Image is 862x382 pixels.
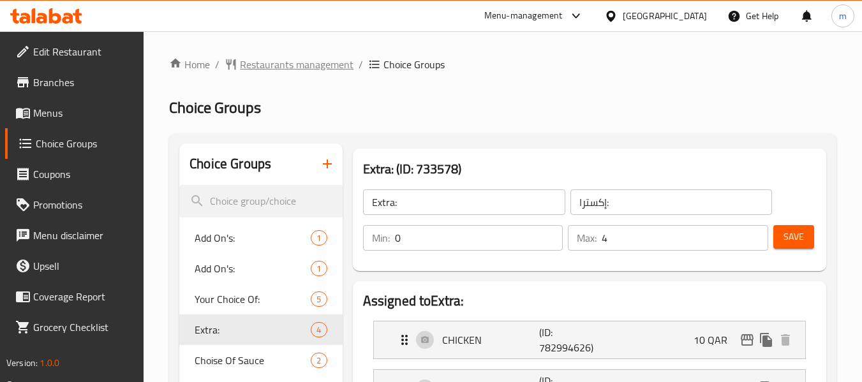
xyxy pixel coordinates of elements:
[839,9,847,23] span: m
[169,93,261,122] span: Choice Groups
[694,332,738,348] p: 10 QAR
[215,57,219,72] li: /
[169,57,210,72] a: Home
[311,263,326,275] span: 1
[33,289,134,304] span: Coverage Report
[363,291,816,311] h2: Assigned to Extra:
[311,230,327,246] div: Choices
[5,312,144,342] a: Grocery Checklist
[33,228,134,243] span: Menu disclaimer
[784,229,804,245] span: Save
[5,189,144,220] a: Promotions
[33,75,134,90] span: Branches
[363,316,816,364] li: Expand
[311,232,326,244] span: 1
[773,225,814,249] button: Save
[36,136,134,151] span: Choice Groups
[383,57,445,72] span: Choice Groups
[195,322,311,337] span: Extra:
[5,281,144,312] a: Coverage Report
[5,36,144,67] a: Edit Restaurant
[179,253,342,284] div: Add On's:1
[179,223,342,253] div: Add On's:1
[738,330,757,349] button: edit
[40,355,59,371] span: 1.0.0
[33,44,134,59] span: Edit Restaurant
[484,8,563,24] div: Menu-management
[311,322,327,337] div: Choices
[33,320,134,335] span: Grocery Checklist
[195,353,311,368] span: Choise Of Sauce
[179,284,342,314] div: Your Choice Of:5
[5,220,144,251] a: Menu disclaimer
[5,251,144,281] a: Upsell
[776,330,795,349] button: delete
[195,230,311,246] span: Add On's:
[372,230,390,246] p: Min:
[757,330,776,349] button: duplicate
[311,324,326,336] span: 4
[195,261,311,276] span: Add On's:
[33,105,134,121] span: Menus
[225,57,353,72] a: Restaurants management
[6,355,38,371] span: Version:
[539,325,604,355] p: (ID: 782994626)
[179,345,342,376] div: Choise Of Sauce2
[33,166,134,182] span: Coupons
[623,9,707,23] div: [GEOGRAPHIC_DATA]
[179,314,342,345] div: Extra:4
[374,321,805,358] div: Expand
[195,291,311,307] span: Your Choice Of:
[240,57,353,72] span: Restaurants management
[577,230,597,246] p: Max:
[5,98,144,128] a: Menus
[189,154,271,173] h2: Choice Groups
[311,353,327,368] div: Choices
[311,293,326,305] span: 5
[442,332,540,348] p: CHICKEN
[33,197,134,212] span: Promotions
[5,128,144,159] a: Choice Groups
[363,159,816,179] h3: Extra: (ID: 733578)
[311,261,327,276] div: Choices
[5,67,144,98] a: Branches
[311,355,326,367] span: 2
[359,57,363,72] li: /
[5,159,144,189] a: Coupons
[179,185,342,217] input: search
[33,258,134,274] span: Upsell
[169,57,836,72] nav: breadcrumb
